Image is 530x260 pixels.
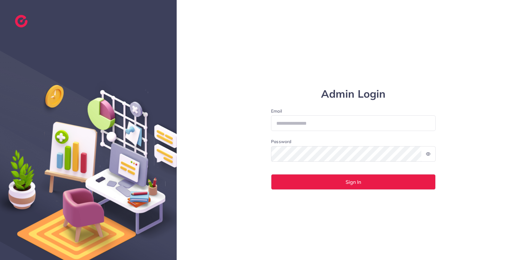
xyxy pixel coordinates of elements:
img: logo [15,15,28,27]
label: Email [271,108,436,114]
button: Sign In [271,174,436,190]
label: Password [271,138,291,145]
h1: Admin Login [271,88,436,100]
span: Sign In [346,179,361,184]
